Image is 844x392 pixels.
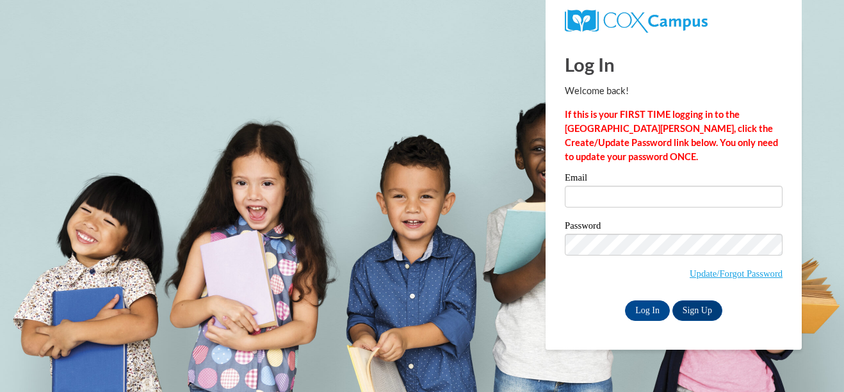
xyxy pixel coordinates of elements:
a: COX Campus [565,15,708,26]
strong: If this is your FIRST TIME logging in to the [GEOGRAPHIC_DATA][PERSON_NAME], click the Create/Upd... [565,109,778,162]
label: Email [565,173,783,186]
img: COX Campus [565,10,708,33]
p: Welcome back! [565,84,783,98]
input: Log In [625,300,670,321]
a: Sign Up [672,300,722,321]
h1: Log In [565,51,783,78]
a: Update/Forgot Password [690,268,783,279]
label: Password [565,221,783,234]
